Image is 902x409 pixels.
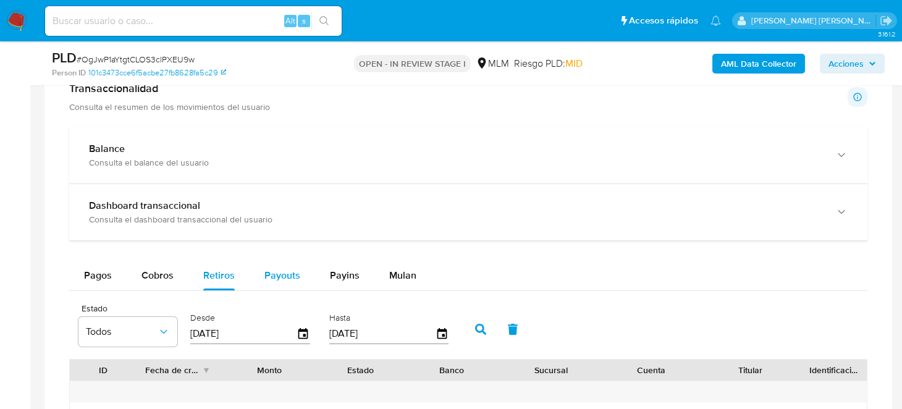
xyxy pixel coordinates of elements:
[354,55,471,72] p: OPEN - IN REVIEW STAGE I
[828,54,864,74] span: Acciones
[45,13,342,29] input: Buscar usuario o caso...
[820,54,885,74] button: Acciones
[710,15,721,26] a: Notificaciones
[52,67,86,78] b: Person ID
[52,48,77,67] b: PLD
[880,14,893,27] a: Salir
[302,15,306,27] span: s
[476,57,509,70] div: MLM
[629,14,698,27] span: Accesos rápidos
[565,56,583,70] span: MID
[311,12,337,30] button: search-icon
[88,67,226,78] a: 101c3473cce6f5acbe27fb8628fa5c29
[77,53,195,65] span: # OgJwP1aYtgtCLOS3clPXEU9w
[721,54,796,74] b: AML Data Collector
[514,57,583,70] span: Riesgo PLD:
[878,29,896,39] span: 3.161.2
[751,15,876,27] p: brenda.morenoreyes@mercadolibre.com.mx
[285,15,295,27] span: Alt
[712,54,805,74] button: AML Data Collector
